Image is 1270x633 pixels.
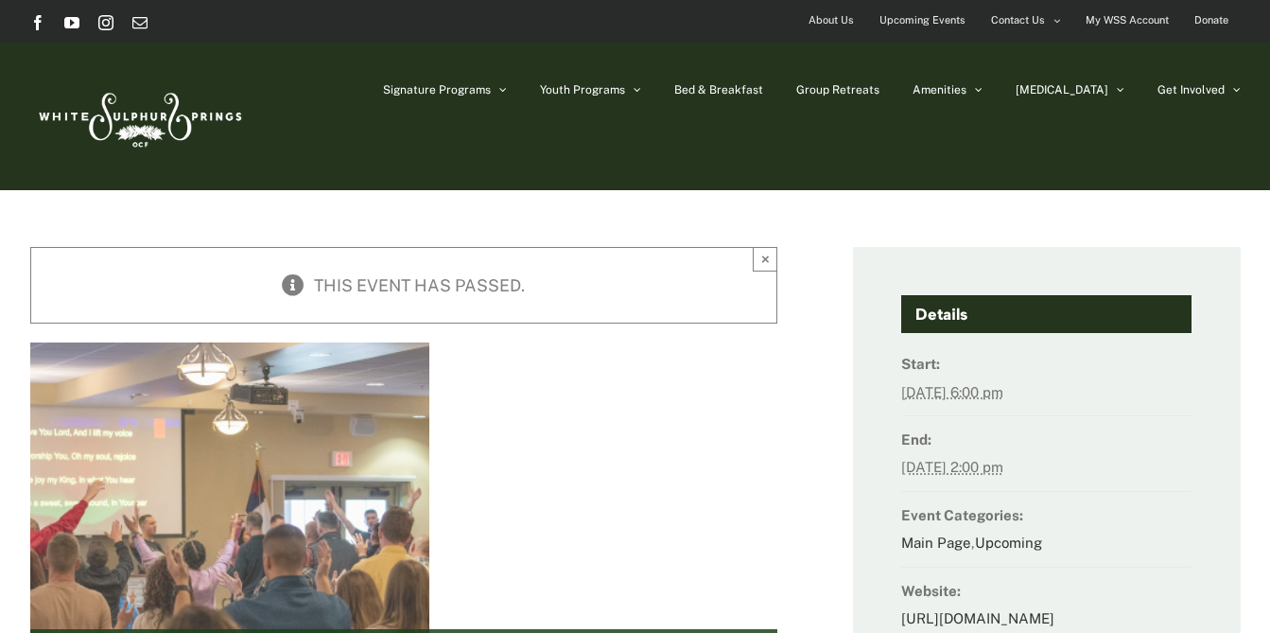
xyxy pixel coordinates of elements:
[383,43,507,137] a: Signature Programs
[913,43,983,137] a: Amenities
[975,535,1042,551] a: Upcoming
[30,15,45,30] a: Facebook
[991,7,1045,34] span: Contact Us
[901,577,1192,605] dt: Website:
[674,84,763,96] span: Bed & Breakfast
[901,459,1003,475] abbr: 2025-02-23
[1016,84,1108,96] span: [MEDICAL_DATA]
[901,426,1192,453] dt: End:
[1157,84,1225,96] span: Get Involved
[901,529,1192,567] dd: ,
[913,84,966,96] span: Amenities
[132,15,148,30] a: Email
[901,535,971,551] a: Main Page
[30,72,248,161] img: White Sulphur Springs Logo
[1016,43,1124,137] a: [MEDICAL_DATA]
[901,295,1192,333] h4: Details
[796,84,879,96] span: Group Retreats
[383,43,1241,137] nav: Main Menu
[674,43,763,137] a: Bed & Breakfast
[796,43,879,137] a: Group Retreats
[540,43,641,137] a: Youth Programs
[64,15,79,30] a: YouTube
[901,384,1003,400] abbr: 2025-02-21
[753,247,777,272] button: Close
[98,15,113,30] a: Instagram
[879,7,966,34] span: Upcoming Events
[540,84,625,96] span: Youth Programs
[901,610,1054,626] a: [URL][DOMAIN_NAME]
[901,350,1192,378] dt: Start:
[1194,7,1228,34] span: Donate
[314,275,525,295] span: This event has passed.
[1086,7,1169,34] span: My WSS Account
[383,84,491,96] span: Signature Programs
[901,501,1192,529] dt: Event Categories:
[1157,43,1241,137] a: Get Involved
[809,7,854,34] span: About Us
